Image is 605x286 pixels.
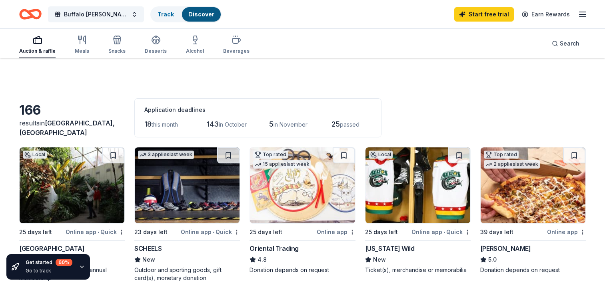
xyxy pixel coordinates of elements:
div: [GEOGRAPHIC_DATA] [19,244,84,253]
span: New [142,255,155,264]
span: 25 [331,120,340,128]
div: results [19,118,125,137]
div: Donation depends on request [250,266,355,274]
div: 39 days left [480,227,513,237]
span: passed [340,121,359,128]
a: Track [158,11,174,18]
div: 25 days left [250,227,282,237]
div: Online app Quick [411,227,471,237]
div: Online app [547,227,586,237]
button: TrackDiscover [150,6,222,22]
a: Image for Oriental TradingTop rated15 applieslast week25 days leftOnline appOriental Trading4.8Do... [250,147,355,274]
div: Go to track [26,268,72,274]
div: Top rated [484,151,519,159]
button: Desserts [145,32,167,58]
a: Earn Rewards [517,7,575,22]
div: 23 days left [134,227,168,237]
button: Buffalo [PERSON_NAME] Fundraising Event for The Warming Shelter [48,6,144,22]
div: 25 days left [365,227,398,237]
div: Donation depends on request [480,266,586,274]
span: 18 [144,120,152,128]
span: New [373,255,386,264]
div: Online app Quick [66,227,125,237]
div: Beverages [223,48,250,54]
div: Ticket(s), merchandise or memorabilia [365,266,471,274]
img: Image for Oriental Trading [250,147,355,223]
img: Image for SCHEELS [135,147,240,223]
button: Beverages [223,32,250,58]
div: 3 applies last week [138,151,194,159]
button: Snacks [108,32,126,58]
span: • [98,229,99,235]
span: 5.0 [488,255,497,264]
button: Search [545,36,586,52]
div: Oriental Trading [250,244,299,253]
a: Home [19,5,42,24]
span: [GEOGRAPHIC_DATA], [GEOGRAPHIC_DATA] [19,119,115,137]
div: 25 days left [19,227,52,237]
a: Image for Iowa WildLocal25 days leftOnline app•Quick[US_STATE] WildNewTicket(s), merchandise or m... [365,147,471,274]
span: in November [274,121,307,128]
div: Online app [317,227,355,237]
a: Image for Casey'sTop rated2 applieslast week39 days leftOnline app[PERSON_NAME]5.0Donation depend... [480,147,586,274]
span: Buffalo [PERSON_NAME] Fundraising Event for The Warming Shelter [64,10,128,19]
div: Top rated [253,151,288,159]
button: Meals [75,32,89,58]
div: 2 applies last week [484,160,540,169]
div: [PERSON_NAME] [480,244,531,253]
div: Outdoor and sporting goods, gift card(s), monetary donation [134,266,240,282]
div: Desserts [145,48,167,54]
span: this month [152,121,178,128]
div: Get started [26,259,72,266]
span: Search [560,39,579,48]
span: in [19,119,115,137]
div: Local [369,151,393,159]
span: • [213,229,214,235]
a: Image for SCHEELS3 applieslast week23 days leftOnline app•QuickSCHEELSNewOutdoor and sporting goo... [134,147,240,282]
img: Image for Casey's [481,147,585,223]
span: 143 [207,120,219,128]
div: Application deadlines [144,105,371,115]
img: Image for Greater Des Moines Botanical Gardens [20,147,124,223]
div: Local [23,151,47,159]
div: Online app Quick [181,227,240,237]
button: Auction & raffle [19,32,56,58]
span: • [443,229,445,235]
div: [US_STATE] Wild [365,244,415,253]
div: 15 applies last week [253,160,311,169]
div: 166 [19,102,125,118]
div: SCHEELS [134,244,162,253]
a: Start free trial [454,7,514,22]
div: Meals [75,48,89,54]
img: Image for Iowa Wild [365,147,470,223]
span: 5 [269,120,274,128]
span: 4.8 [258,255,267,264]
div: Snacks [108,48,126,54]
div: Alcohol [186,48,204,54]
button: Alcohol [186,32,204,58]
a: Discover [188,11,214,18]
a: Image for Greater Des Moines Botanical GardensLocal25 days leftOnline app•Quick[GEOGRAPHIC_DATA]N... [19,147,125,282]
div: Auction & raffle [19,48,56,54]
div: 60 % [56,259,72,266]
span: in October [219,121,247,128]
